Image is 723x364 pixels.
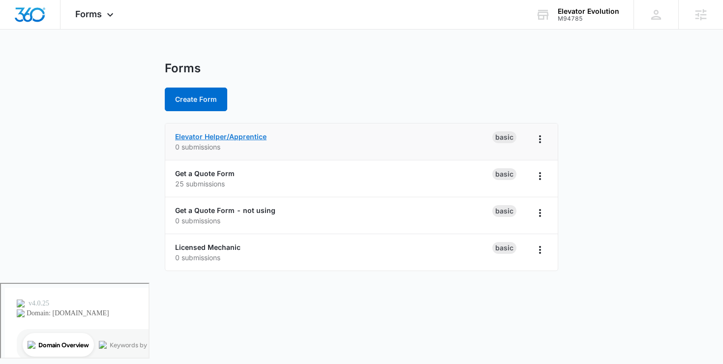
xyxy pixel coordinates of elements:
div: Domain: [DOMAIN_NAME] [26,26,108,33]
div: Basic [492,131,516,143]
div: v 4.0.25 [28,16,48,24]
img: website_grey.svg [16,26,24,33]
p: 0 submissions [175,215,492,226]
p: 0 submissions [175,252,492,263]
a: Get a Quote Form - not using [175,206,275,214]
div: Basic [492,168,516,180]
div: Domain Overview [37,58,88,64]
div: account name [558,7,619,15]
button: Overflow Menu [532,242,548,258]
div: Basic [492,242,516,254]
p: 25 submissions [175,179,492,189]
img: tab_domain_overview_orange.svg [27,57,34,65]
h1: Forms [165,61,201,76]
div: Keywords by Traffic [109,58,166,64]
a: Get a Quote Form [175,169,235,178]
p: 0 submissions [175,142,492,152]
button: Create Form [165,88,227,111]
button: Overflow Menu [532,131,548,147]
div: Basic [492,205,516,217]
img: tab_keywords_by_traffic_grey.svg [98,57,106,65]
button: Overflow Menu [532,205,548,221]
div: account id [558,15,619,22]
a: Licensed Mechanic [175,243,241,251]
span: Forms [75,9,102,19]
img: logo_orange.svg [16,16,24,24]
button: Overflow Menu [532,168,548,184]
a: Elevator Helper/Apprentice [175,132,267,141]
